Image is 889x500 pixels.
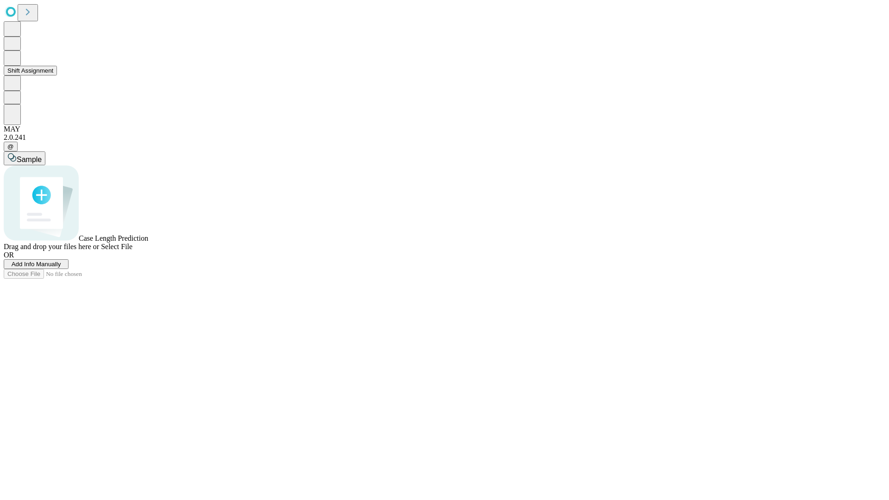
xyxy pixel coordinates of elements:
[4,151,45,165] button: Sample
[4,133,885,142] div: 2.0.241
[4,66,57,75] button: Shift Assignment
[4,142,18,151] button: @
[4,251,14,259] span: OR
[12,261,61,268] span: Add Info Manually
[7,143,14,150] span: @
[79,234,148,242] span: Case Length Prediction
[101,243,132,250] span: Select File
[4,243,99,250] span: Drag and drop your files here or
[4,125,885,133] div: MAY
[17,156,42,163] span: Sample
[4,259,69,269] button: Add Info Manually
